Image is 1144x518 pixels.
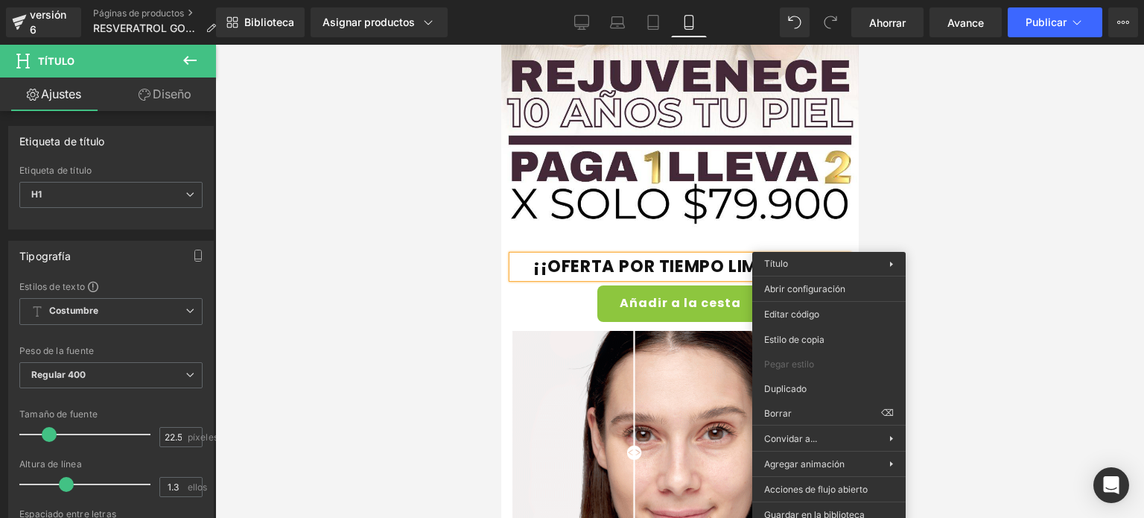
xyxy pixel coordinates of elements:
[118,250,240,267] font: Añadir a la cesta
[32,209,325,233] font: ¡¡OFERTA POR TIEMPO LIMITADO!!
[947,16,984,29] font: Avance
[764,484,868,495] font: Acciones de flujo abierto
[188,481,208,493] font: ellos
[31,189,42,200] font: H1
[49,305,98,316] font: Costumbre
[869,16,906,29] font: Ahorrar
[93,7,184,19] font: Páginas de productos
[764,283,845,294] font: Abrir configuración
[764,433,817,444] font: Convidar a...
[19,250,71,262] font: Tipografía
[764,407,792,418] font: Borrar
[19,345,94,356] font: Peso de la fuente
[764,358,814,369] font: Pegar estilo
[780,7,810,37] button: Deshacer
[764,382,807,394] font: Duplicado
[1093,467,1129,503] div: Abrir Intercom Messenger
[31,369,86,380] font: Regular 400
[816,7,845,37] button: Rehacer
[19,458,82,470] font: Altura de línea
[322,16,415,28] font: Asignar productos
[635,7,671,37] a: Tableta
[764,258,788,269] font: Título
[19,135,104,148] font: Etiqueta de título
[96,241,262,277] button: Añadir a la cesta
[41,86,81,101] font: Ajustes
[764,333,824,344] font: Estilo de copia
[764,458,845,470] font: Agregar animación
[1026,16,1067,28] font: Publicar
[1008,7,1102,37] button: Publicar
[19,165,92,176] font: Etiqueta de título
[764,309,819,320] font: Editar código
[93,7,228,19] a: Páginas de productos
[929,7,1002,37] a: Avance
[111,78,219,111] a: Diseño
[216,7,305,37] a: Nueva Biblioteca
[30,8,66,36] font: versión 6
[600,7,635,37] a: Computadora portátil
[881,407,894,418] font: ⌫
[564,7,600,37] a: De oficina
[188,432,218,443] font: píxeles
[244,16,294,28] font: Biblioteca
[671,7,707,37] a: Móvil
[38,55,74,67] font: Título
[1108,7,1138,37] button: Más
[153,86,191,101] font: Diseño
[19,408,98,420] font: Tamaño de fuente
[6,7,81,37] a: versión 6
[93,22,206,34] font: RESVERATROL GOTAS
[19,281,85,292] font: Estilos de texto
